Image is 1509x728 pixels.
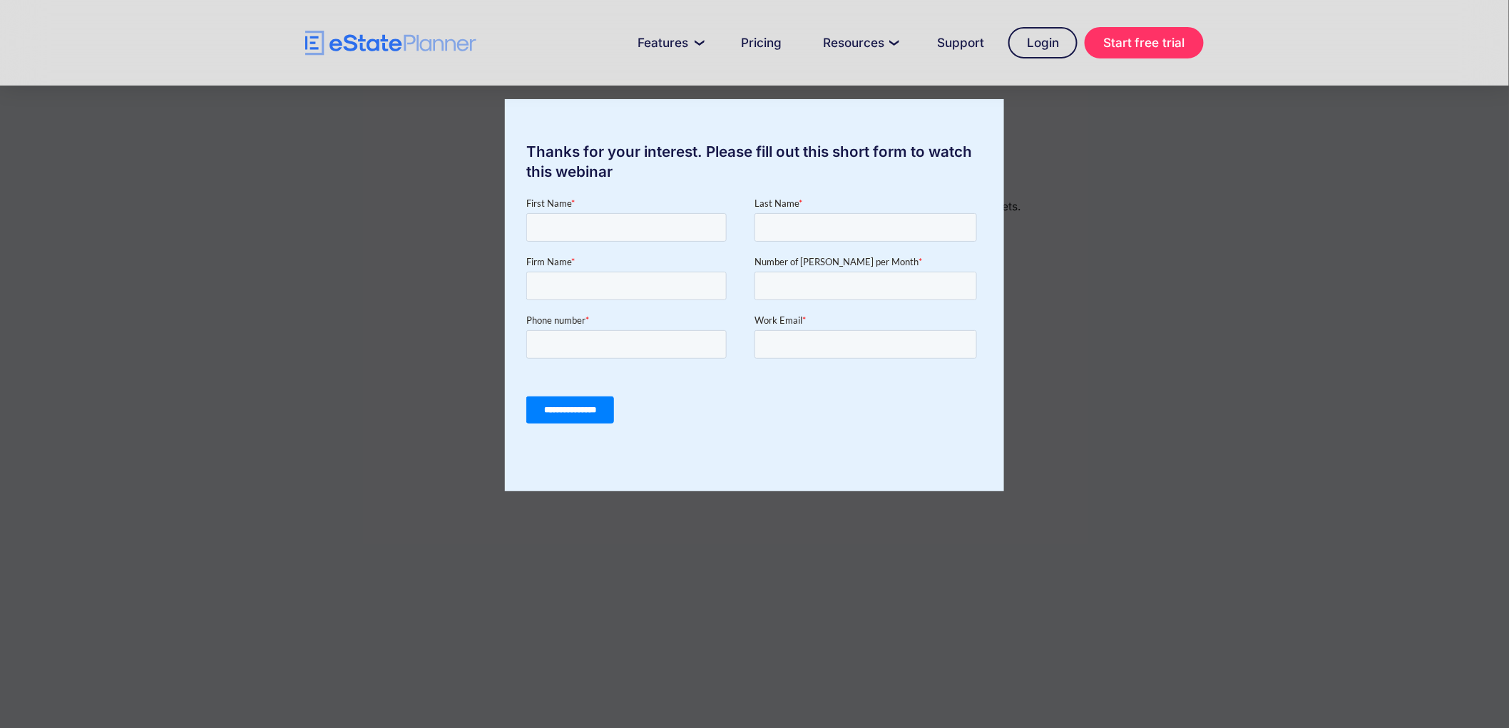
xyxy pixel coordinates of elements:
a: Pricing [724,29,799,57]
a: Support [920,29,1001,57]
a: Login [1008,27,1078,58]
iframe: Form 0 [526,196,983,448]
a: Start free trial [1085,27,1204,58]
div: Thanks for your interest. Please fill out this short form to watch this webinar [505,142,1004,182]
a: Resources [806,29,913,57]
a: home [305,31,476,56]
a: Features [620,29,717,57]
